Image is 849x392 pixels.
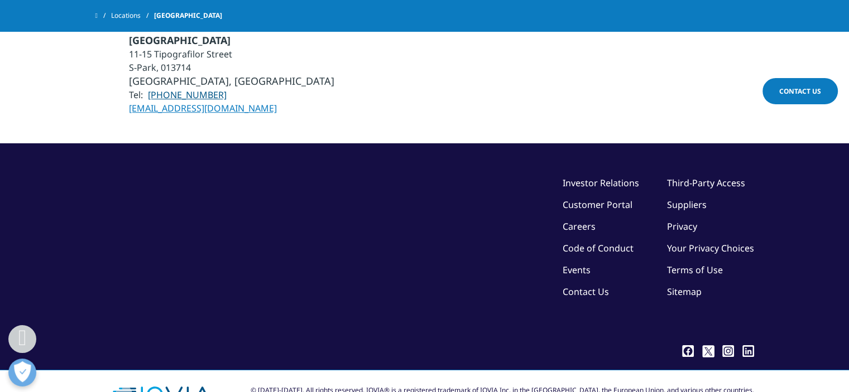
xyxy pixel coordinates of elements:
[667,242,754,254] a: Your Privacy Choices
[129,33,231,47] span: [GEOGRAPHIC_DATA]
[762,78,838,104] a: Contact Us
[563,220,596,233] a: Careers
[129,74,334,88] span: [GEOGRAPHIC_DATA], [GEOGRAPHIC_DATA]
[667,199,707,211] a: Suppliers
[563,199,632,211] a: Customer Portal
[563,177,639,189] a: Investor Relations
[111,6,154,26] a: Locations
[129,61,334,74] li: S-Park, 013714
[148,89,227,101] a: [PHONE_NUMBER]
[667,177,745,189] a: Third-Party Access
[154,6,222,26] span: [GEOGRAPHIC_DATA]
[667,264,723,276] a: Terms of Use
[667,220,697,233] a: Privacy
[563,285,609,298] a: Contact Us
[563,242,634,254] a: Code of Conduct
[129,102,277,114] a: [EMAIL_ADDRESS][DOMAIN_NAME]
[129,89,143,101] span: Tel:
[667,285,702,298] a: Sitemap
[563,264,591,276] a: Events
[779,86,821,96] span: Contact Us
[129,47,334,61] li: 11-15 Tipografilor Street
[8,359,36,386] button: Open Preferences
